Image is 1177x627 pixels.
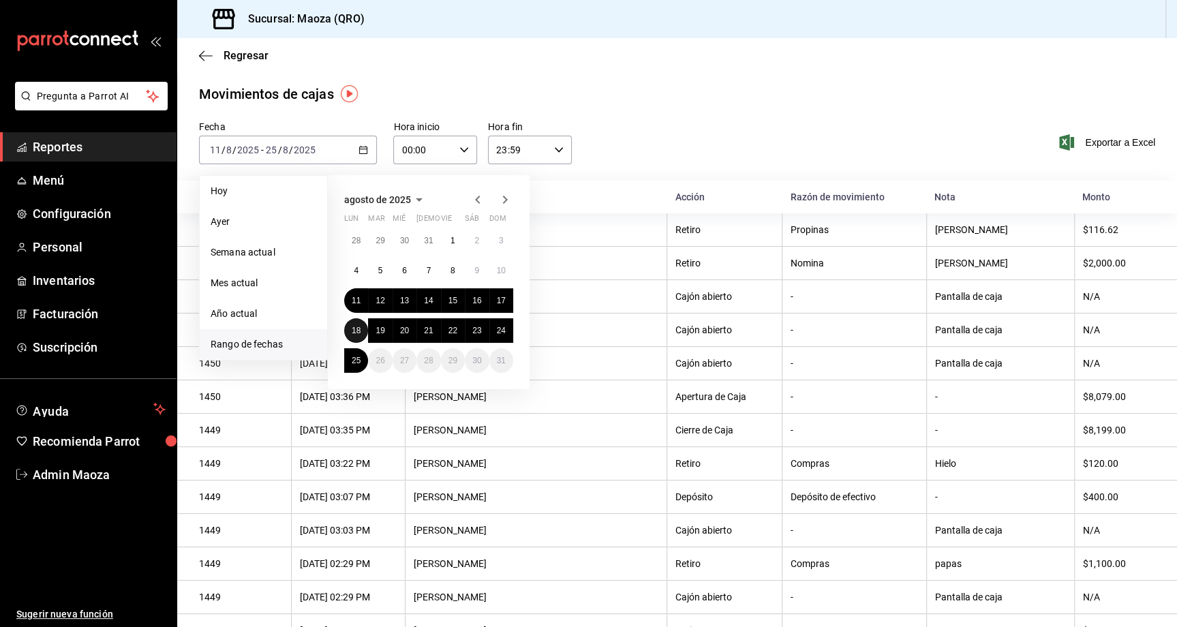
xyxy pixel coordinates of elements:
[33,465,166,484] span: Admin Maoza
[33,432,166,450] span: Recomienda Parrot
[199,491,283,502] div: 1449
[497,326,506,335] abbr: 24 de agosto de 2025
[224,49,269,62] span: Regresar
[33,204,166,223] span: Configuración
[368,318,392,343] button: 19 de agosto de 2025
[1083,491,1156,502] div: $400.00
[277,144,281,155] span: /
[1083,592,1156,602] div: N/A
[368,348,392,373] button: 26 de agosto de 2025
[199,358,283,369] div: 1450
[667,181,782,213] th: Acción
[414,425,658,435] div: [PERSON_NAME]
[10,99,168,113] a: Pregunta a Parrot AI
[414,491,658,502] div: [PERSON_NAME]
[211,215,316,229] span: Ayer
[393,348,416,373] button: 27 de agosto de 2025
[675,291,774,302] div: Cajón abierto
[33,338,166,356] span: Suscripción
[499,236,504,245] abbr: 3 de agosto de 2025
[199,391,283,402] div: 1450
[675,224,774,235] div: Retiro
[400,296,409,305] abbr: 13 de agosto de 2025
[414,458,658,469] div: [PERSON_NAME]
[675,425,774,435] div: Cierre de Caja
[150,35,161,46] button: open_drawer_menu
[935,525,1066,536] div: Pantalla de caja
[177,181,291,213] th: Corte de caja
[199,525,283,536] div: 1449
[935,224,1066,235] div: [PERSON_NAME]
[393,214,406,228] abbr: miércoles
[416,288,440,313] button: 14 de agosto de 2025
[675,525,774,536] div: Cajón abierto
[675,458,774,469] div: Retiro
[282,144,289,155] input: --
[791,258,918,269] div: Nomina
[211,245,316,260] span: Semana actual
[1083,558,1156,569] div: $1,100.00
[15,82,168,110] button: Pregunta a Parrot AI
[211,184,316,198] span: Hoy
[791,391,918,402] div: -
[37,89,147,104] span: Pregunta a Parrot AI
[675,491,774,502] div: Depósito
[414,592,658,602] div: [PERSON_NAME]
[393,122,477,132] label: Hora inicio
[261,144,264,155] span: -
[791,324,918,335] div: -
[465,228,489,253] button: 2 de agosto de 2025
[675,324,774,335] div: Cajón abierto
[497,266,506,275] abbr: 10 de agosto de 2025
[675,258,774,269] div: Retiro
[441,228,465,253] button: 1 de agosto de 2025
[935,558,1066,569] div: papas
[1074,181,1177,213] th: Monto
[199,84,334,104] div: Movimientos de cajas
[448,326,457,335] abbr: 22 de agosto de 2025
[1083,291,1156,302] div: N/A
[424,236,433,245] abbr: 31 de julio de 2025
[472,296,481,305] abbr: 16 de agosto de 2025
[1083,224,1156,235] div: $116.62
[33,305,166,323] span: Facturación
[935,425,1066,435] div: -
[1083,458,1156,469] div: $120.00
[472,356,481,365] abbr: 30 de agosto de 2025
[416,348,440,373] button: 28 de agosto de 2025
[402,266,407,275] abbr: 6 de agosto de 2025
[300,425,397,435] div: [DATE] 03:35 PM
[416,318,440,343] button: 21 de agosto de 2025
[489,318,513,343] button: 24 de agosto de 2025
[416,214,497,228] abbr: jueves
[352,326,361,335] abbr: 18 de agosto de 2025
[393,228,416,253] button: 30 de julio de 2025
[393,258,416,283] button: 6 de agosto de 2025
[33,171,166,189] span: Menú
[448,296,457,305] abbr: 15 de agosto de 2025
[791,491,918,502] div: Depósito de efectivo
[472,326,481,335] abbr: 23 de agosto de 2025
[675,358,774,369] div: Cajón abierto
[935,358,1066,369] div: Pantalla de caja
[675,592,774,602] div: Cajón abierto
[474,266,479,275] abbr: 9 de agosto de 2025
[344,288,368,313] button: 11 de agosto de 2025
[791,525,918,536] div: -
[1062,134,1155,151] span: Exportar a Excel
[489,214,506,228] abbr: domingo
[344,318,368,343] button: 18 de agosto de 2025
[226,144,232,155] input: --
[393,318,416,343] button: 20 de agosto de 2025
[441,288,465,313] button: 15 de agosto de 2025
[232,144,236,155] span: /
[414,391,658,402] div: [PERSON_NAME]
[791,458,918,469] div: Compras
[1083,391,1156,402] div: $8,079.00
[354,266,358,275] abbr: 4 de agosto de 2025
[376,296,384,305] abbr: 12 de agosto de 2025
[376,236,384,245] abbr: 29 de julio de 2025
[300,491,397,502] div: [DATE] 03:07 PM
[441,258,465,283] button: 8 de agosto de 2025
[368,258,392,283] button: 5 de agosto de 2025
